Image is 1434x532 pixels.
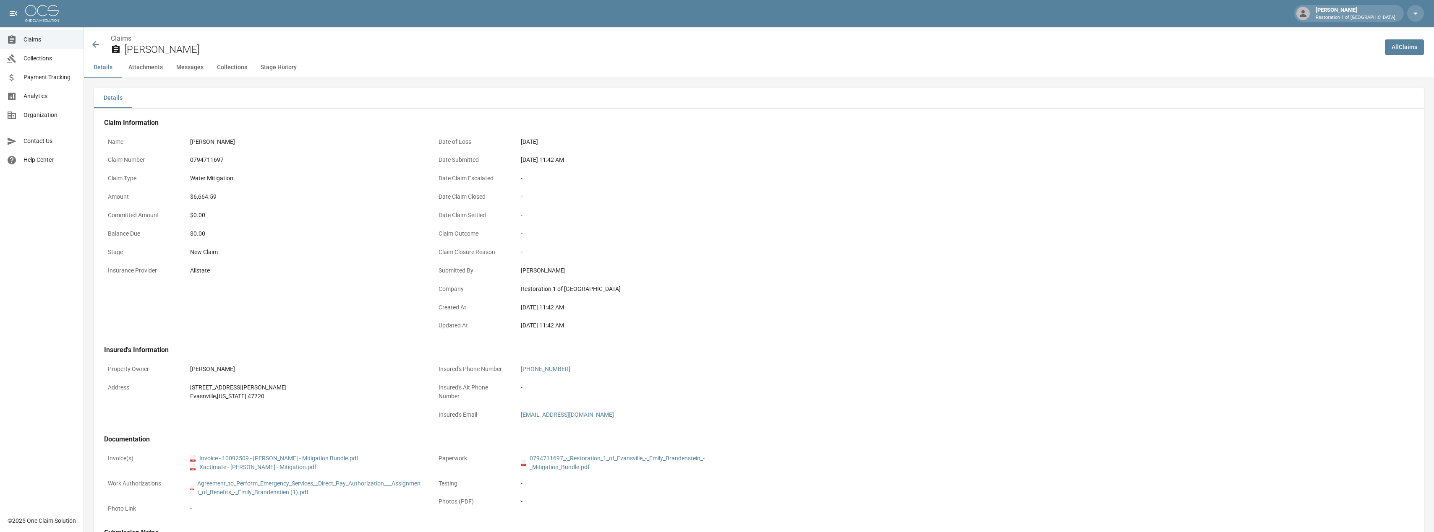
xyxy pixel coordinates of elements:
[521,138,538,146] div: [DATE]
[104,262,180,279] p: Insurance Provider
[190,504,192,513] div: -
[190,211,421,220] div: $0.00
[24,54,77,63] span: Collections
[435,226,510,242] p: Claim Outcome
[94,88,132,108] button: Details
[94,88,1424,108] div: details tabs
[521,454,752,472] a: pdf0794711697_-_Restoration_1_of_Evansville_-_Emily_Brandenstein_-_Mitigation_Bundle.pdf
[1385,39,1424,55] a: AllClaims
[104,134,180,150] p: Name
[435,475,510,492] p: Testing
[104,379,180,396] p: Address
[521,174,752,183] div: -
[104,170,180,187] p: Claim Type
[24,156,77,164] span: Help Center
[435,207,510,223] p: Date Claim Settled
[170,57,210,78] button: Messages
[521,192,752,201] div: -
[435,152,510,168] p: Date Submitted
[435,361,510,377] p: Insured's Phone Number
[8,516,76,525] div: © 2025 One Claim Solution
[521,479,752,488] div: -
[521,229,752,238] div: -
[24,92,77,101] span: Analytics
[84,57,122,78] button: Details
[24,137,77,145] span: Contact Us
[122,57,170,78] button: Attachments
[104,189,180,205] p: Amount
[104,346,755,354] h4: Insured's Information
[435,244,510,260] p: Claim Closure Reason
[104,119,755,127] h4: Claim Information
[435,317,510,334] p: Updated At
[435,299,510,316] p: Created At
[521,285,752,293] div: Restoration 1 of [GEOGRAPHIC_DATA]
[84,57,1434,78] div: anchor tabs
[435,281,510,297] p: Company
[190,392,287,401] div: Evasnville , [US_STATE] 47720
[435,493,510,510] p: Photos (PDF)
[190,248,421,257] div: New Claim
[521,366,570,372] a: [PHONE_NUMBER]
[104,450,180,467] p: Invoice(s)
[1312,6,1399,21] div: [PERSON_NAME]
[104,244,180,260] p: Stage
[190,479,421,497] a: pdfAgreement_to_Perform_Emergency_Services__Direct_Pay_Authorization___Assignment_of_Benefits_-_E...
[521,211,752,220] div: -
[521,497,752,506] div: -
[521,303,752,312] div: [DATE] 11:42 AM
[435,450,510,467] p: Paperwork
[24,73,77,82] span: Payment Tracking
[104,207,180,223] p: Committed Amount
[190,365,235,374] div: [PERSON_NAME]
[190,138,235,146] div: [PERSON_NAME]
[521,321,752,330] div: [DATE] 11:42 AM
[24,35,77,44] span: Claims
[25,5,59,22] img: ocs-logo-white-transparent.png
[5,5,22,22] button: open drawer
[254,57,303,78] button: Stage History
[104,475,180,492] p: Work Authorizations
[190,383,287,392] div: [STREET_ADDRESS][PERSON_NAME]
[104,152,180,168] p: Claim Number
[104,361,180,377] p: Property Owner
[435,407,510,423] p: Insured's Email
[111,34,1378,44] nav: breadcrumb
[190,463,316,472] a: pdfXactimate - [PERSON_NAME] - Mitigation.pdf
[521,156,752,164] div: [DATE] 11:42 AM
[435,170,510,187] p: Date Claim Escalated
[190,174,233,183] div: Water Mitigation
[104,226,180,242] p: Balance Due
[435,379,510,405] p: Insured's Alt Phone Number
[190,229,421,238] div: $0.00
[104,435,755,444] h4: Documentation
[210,57,254,78] button: Collections
[521,383,522,392] div: -
[124,44,1378,56] h2: [PERSON_NAME]
[521,248,752,257] div: -
[521,266,752,275] div: [PERSON_NAME]
[190,454,358,463] a: pdfInvoice - 10092509 - [PERSON_NAME] - Mitigation Bundle.pdf
[104,501,180,517] p: Photo Link
[521,411,614,418] a: [EMAIL_ADDRESS][DOMAIN_NAME]
[190,156,224,164] div: 0794711697
[24,111,77,119] span: Organization
[435,134,510,150] p: Date of Loss
[1316,14,1395,21] p: Restoration 1 of [GEOGRAPHIC_DATA]
[435,262,510,279] p: Submitted By
[190,192,217,201] div: $6,664.59
[435,189,510,205] p: Date Claim Closed
[190,266,210,275] div: Allstate
[111,34,131,42] a: Claims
